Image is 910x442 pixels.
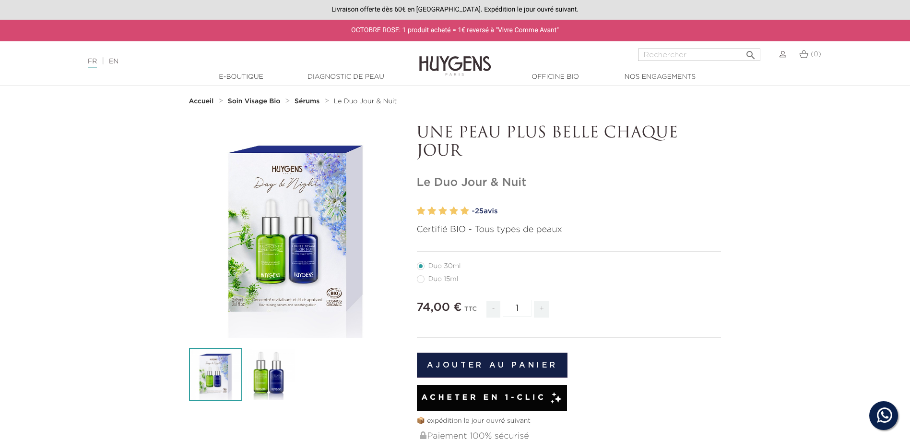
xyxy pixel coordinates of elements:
a: FR [88,58,97,68]
p: UNE PEAU PLUS BELLE CHAQUE JOUR [417,124,721,161]
a: EN [109,58,118,65]
label: Duo 30ml [417,262,473,270]
input: Quantité [503,300,532,317]
strong: Sérums [295,98,319,105]
span: - [486,301,500,318]
span: 25 [475,208,484,215]
a: E-Boutique [193,72,289,82]
div: TTC [464,299,477,325]
p: Certifié BIO - Tous types de peaux [417,223,721,236]
label: Duo 15ml [417,275,470,283]
span: 74,00 € [417,302,462,313]
a: Le Duo Jour & Nuit [334,98,397,105]
span: + [534,301,549,318]
button: Ajouter au panier [417,353,568,378]
label: 2 [427,204,436,218]
a: Sérums [295,98,322,105]
span: (0) [811,51,821,58]
a: Nos engagements [612,72,708,82]
button:  [742,46,759,59]
a: -25avis [472,204,721,219]
i:  [745,47,756,58]
a: Soin Visage Bio [228,98,283,105]
a: Accueil [189,98,216,105]
label: 3 [438,204,447,218]
div: | [83,56,372,67]
strong: Soin Visage Bio [228,98,281,105]
img: Paiement 100% sécurisé [420,431,426,439]
strong: Accueil [189,98,214,105]
span: Le Duo Jour & Nuit [334,98,397,105]
input: Rechercher [638,49,760,61]
a: Diagnostic de peau [298,72,394,82]
h1: Le Duo Jour & Nuit [417,176,721,190]
img: Le Duo Jour & Nuit [242,348,295,401]
p: 📦 expédition le jour ouvré suivant [417,416,721,426]
label: 1 [417,204,425,218]
a: Officine Bio [508,72,603,82]
img: Huygens [419,40,491,77]
label: 4 [449,204,458,218]
label: 5 [461,204,469,218]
